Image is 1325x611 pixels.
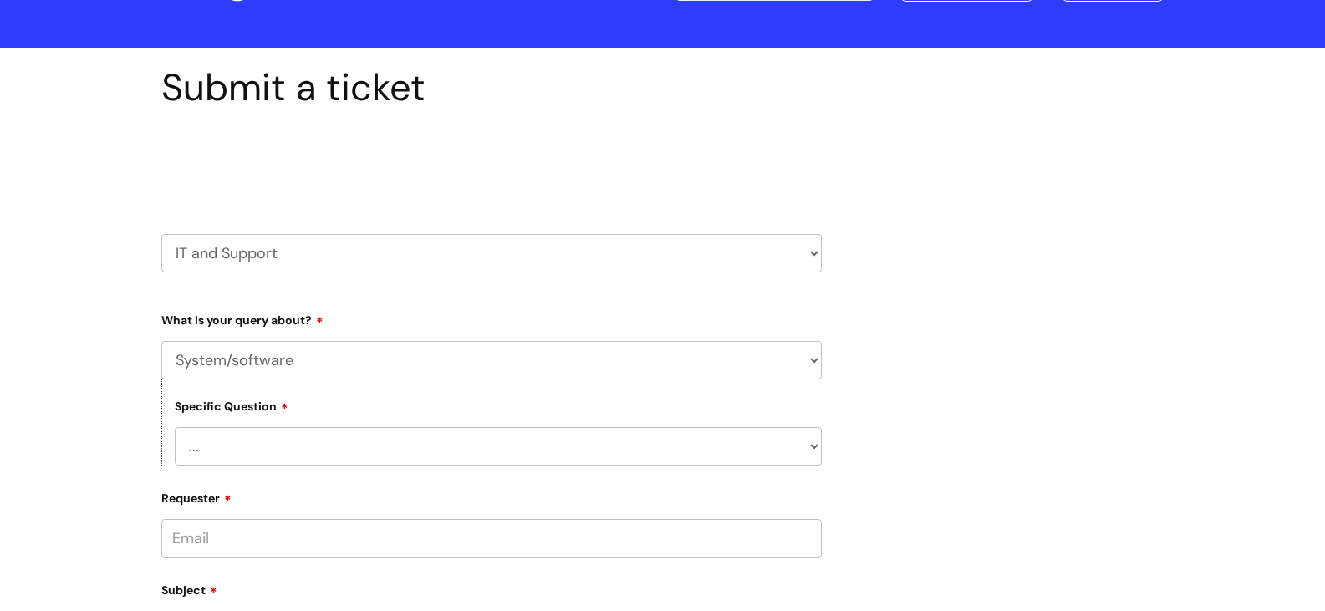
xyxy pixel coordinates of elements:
label: Requester [161,486,822,506]
h1: Submit a ticket [161,65,822,110]
label: Subject [161,578,822,598]
label: What is your query about? [161,308,822,328]
h2: Select issue type [161,149,822,180]
label: Specific Question [175,397,288,414]
input: Email [161,519,822,558]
